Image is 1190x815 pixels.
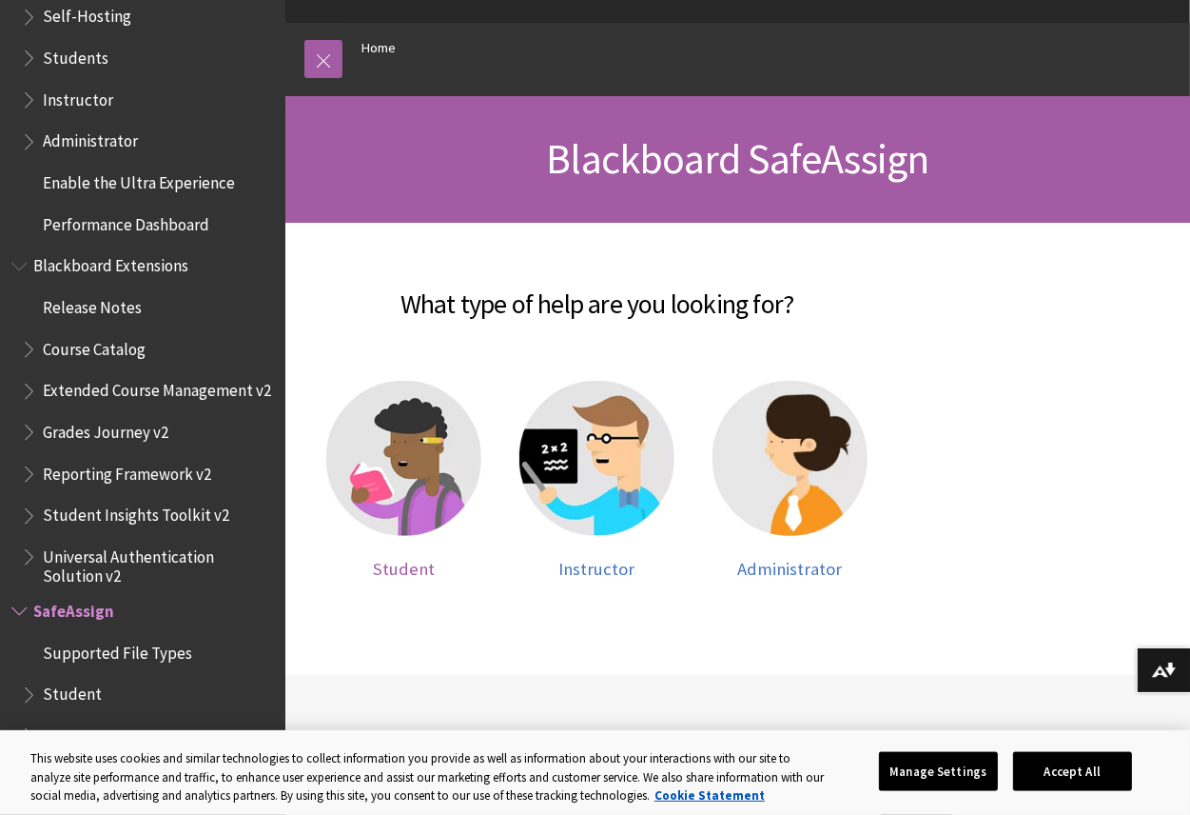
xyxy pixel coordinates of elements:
[304,261,889,324] h2: What type of help are you looking for?
[654,787,765,804] a: More information about your privacy, opens in a new tab
[361,36,396,60] a: Home
[43,126,138,151] span: Administrator
[523,726,637,760] span: SafeAssign
[559,558,635,580] span: Instructor
[304,723,1171,763] h2: Need more help with ?
[43,500,229,526] span: Student Insights Toolkit v2
[43,291,142,317] span: Release Notes
[737,558,842,580] span: Administrator
[712,381,868,536] img: Administrator help
[43,541,272,586] span: Universal Authentication Solution v2
[43,84,113,109] span: Instructor
[519,381,674,580] a: Instructor help Instructor
[546,132,928,185] span: Blackboard SafeAssign
[43,209,209,234] span: Performance Dashboard
[879,751,998,791] button: Manage Settings
[33,250,188,276] span: Blackboard Extensions
[326,381,481,536] img: Student help
[43,679,102,705] span: Student
[43,416,168,442] span: Grades Journey v2
[519,381,674,536] img: Instructor help
[43,458,211,484] span: Reporting Framework v2
[30,749,833,805] div: This website uses cookies and similar technologies to collect information you provide as well as ...
[43,375,271,401] span: Extended Course Management v2
[1013,751,1132,791] button: Accept All
[43,333,146,359] span: Course Catalog
[43,637,192,663] span: Supported File Types
[11,595,274,793] nav: Book outline for Blackboard SafeAssign
[33,595,114,621] span: SafeAssign
[11,250,274,586] nav: Book outline for Blackboard Extensions
[712,381,868,580] a: Administrator help Administrator
[326,381,481,580] a: Student help Student
[43,1,131,27] span: Self-Hosting
[373,558,435,580] span: Student
[43,167,235,192] span: Enable the Ultra Experience
[43,42,108,68] span: Students
[43,720,113,745] span: Instructor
